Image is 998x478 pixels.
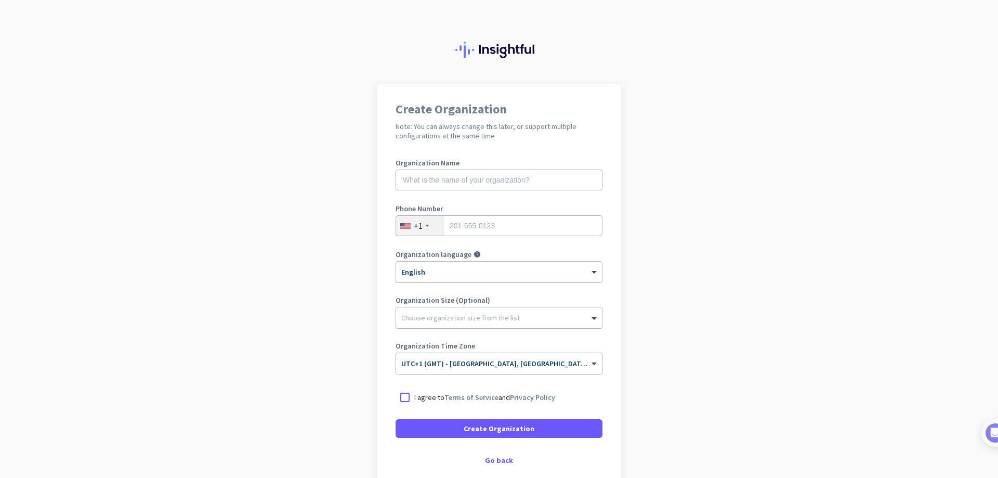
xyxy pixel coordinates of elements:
h1: Create Organization [396,103,602,115]
div: Go back [396,457,602,464]
img: Insightful [455,42,543,58]
label: Phone Number [396,205,602,212]
input: What is the name of your organization? [396,170,602,190]
label: Organization Name [396,159,602,166]
a: Terms of Service [444,393,498,402]
i: help [474,251,481,258]
label: Organization Time Zone [396,342,602,350]
label: Organization Size (Optional) [396,296,602,304]
button: Create Organization [396,419,602,438]
a: Privacy Policy [510,393,555,402]
p: I agree to and [414,392,555,403]
h2: Note: You can always change this later, or support multiple configurations at the same time [396,122,602,140]
span: Create Organization [464,423,534,434]
div: +1 [414,221,423,231]
label: Organization language [396,251,471,258]
input: 201-555-0123 [396,215,602,236]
